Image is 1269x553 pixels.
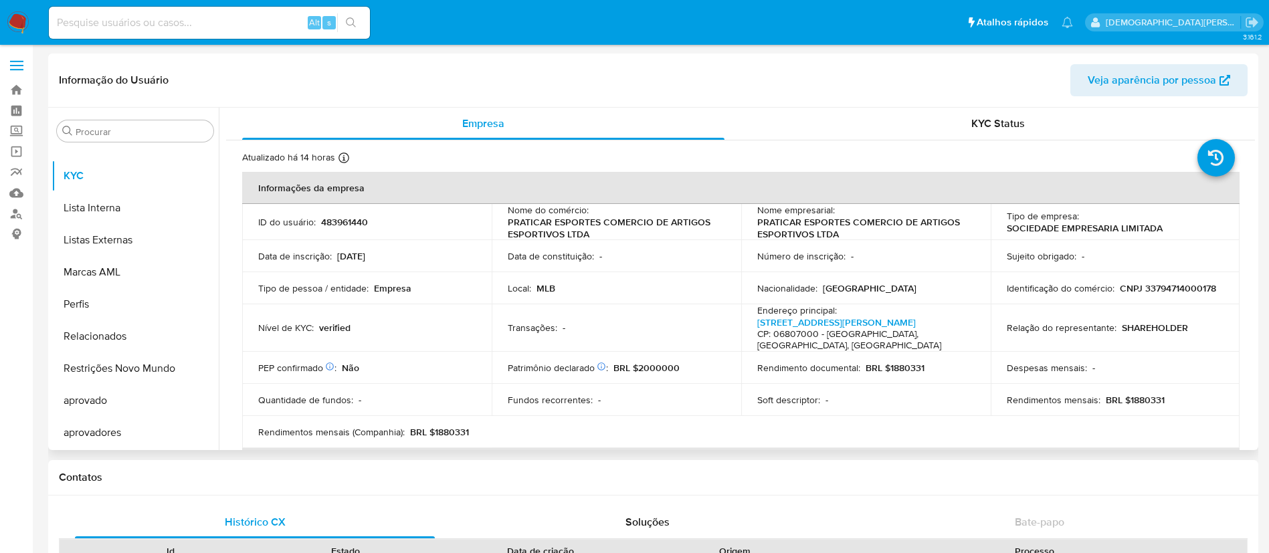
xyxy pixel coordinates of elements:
[462,116,504,131] span: Empresa
[52,320,219,352] button: Relacionados
[1062,17,1073,28] a: Notificações
[1082,250,1084,262] p: -
[757,304,837,316] p: Endereço principal :
[1007,322,1116,334] p: Relação do representante :
[309,16,320,29] span: Alt
[823,282,916,294] p: [GEOGRAPHIC_DATA]
[258,394,353,406] p: Quantidade de fundos :
[1007,362,1087,374] p: Despesas mensais :
[757,316,916,329] a: [STREET_ADDRESS][PERSON_NAME]
[49,14,370,31] input: Pesquise usuários ou casos...
[508,204,589,216] p: Nome do comércio :
[536,282,555,294] p: MLB
[508,362,608,374] p: Patrimônio declarado :
[52,384,219,417] button: aprovado
[851,250,854,262] p: -
[52,224,219,256] button: Listas Externas
[258,322,314,334] p: Nível de KYC :
[321,216,368,228] p: 483961440
[1092,362,1095,374] p: -
[225,514,286,530] span: Histórico CX
[563,322,565,334] p: -
[1015,514,1064,530] span: Bate-papo
[1106,394,1165,406] p: BRL $1880331
[258,216,316,228] p: ID do usuário :
[52,352,219,384] button: Restrições Novo Mundo
[508,322,557,334] p: Transações :
[757,250,846,262] p: Número de inscrição :
[374,282,411,294] p: Empresa
[1007,394,1100,406] p: Rendimentos mensais :
[258,362,336,374] p: PEP confirmado :
[242,448,1240,480] th: Detalhes de contato
[1007,210,1079,222] p: Tipo de empresa :
[508,394,593,406] p: Fundos recorrentes :
[52,417,219,449] button: aprovadores
[52,160,219,192] button: KYC
[337,13,365,32] button: search-icon
[52,256,219,288] button: Marcas AML
[1106,16,1241,29] p: thais.asantos@mercadolivre.com
[508,216,720,240] p: PRATICAR ESPORTES COMERCIO DE ARTIGOS ESPORTIVOS LTDA
[757,362,860,374] p: Rendimento documental :
[52,288,219,320] button: Perfis
[613,362,680,374] p: BRL $2000000
[1122,322,1188,334] p: SHAREHOLDER
[757,328,969,352] h4: CP: 06807000 - [GEOGRAPHIC_DATA], [GEOGRAPHIC_DATA], [GEOGRAPHIC_DATA]
[598,394,601,406] p: -
[599,250,602,262] p: -
[1007,222,1163,234] p: SOCIEDADE EMPRESARIA LIMITADA
[757,216,969,240] p: PRATICAR ESPORTES COMERCIO DE ARTIGOS ESPORTIVOS LTDA
[825,394,828,406] p: -
[971,116,1025,131] span: KYC Status
[1088,64,1216,96] span: Veja aparência por pessoa
[258,282,369,294] p: Tipo de pessoa / entidade :
[1120,282,1216,294] p: CNPJ 33794714000178
[76,126,208,138] input: Procurar
[359,394,361,406] p: -
[757,204,835,216] p: Nome empresarial :
[1007,250,1076,262] p: Sujeito obrigado :
[59,471,1248,484] h1: Contatos
[52,192,219,224] button: Lista Interna
[508,282,531,294] p: Local :
[757,282,817,294] p: Nacionalidade :
[242,172,1240,204] th: Informações da empresa
[410,426,469,438] p: BRL $1880331
[625,514,670,530] span: Soluções
[866,362,924,374] p: BRL $1880331
[62,126,73,136] button: Procurar
[977,15,1048,29] span: Atalhos rápidos
[1007,282,1114,294] p: Identificação do comércio :
[757,394,820,406] p: Soft descriptor :
[508,250,594,262] p: Data de constituição :
[337,250,365,262] p: [DATE]
[258,250,332,262] p: Data de inscrição :
[327,16,331,29] span: s
[1245,15,1259,29] a: Sair
[258,426,405,438] p: Rendimentos mensais (Companhia) :
[59,74,169,87] h1: Informação do Usuário
[242,151,335,164] p: Atualizado há 14 horas
[319,322,351,334] p: verified
[1070,64,1248,96] button: Veja aparência por pessoa
[342,362,359,374] p: Não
